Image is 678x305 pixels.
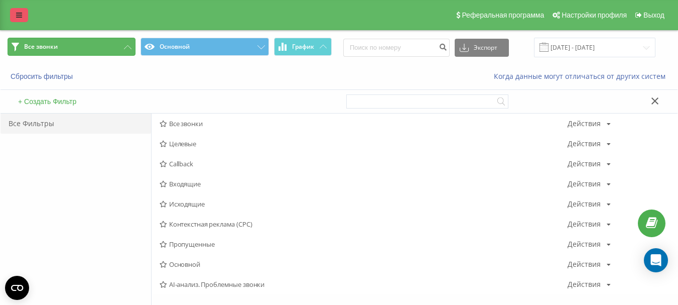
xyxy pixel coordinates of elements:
a: Когда данные могут отличаться от других систем [494,71,670,81]
span: Входящие [160,180,568,187]
button: График [274,38,332,56]
button: Основной [141,38,268,56]
span: Контекстная реклама (CPC) [160,221,568,228]
span: Выход [643,11,664,19]
span: Все звонки [24,43,58,51]
div: Действия [568,160,601,167]
span: Целевые [160,140,568,147]
button: Экспорт [455,39,509,57]
span: Реферальная программа [462,11,544,19]
div: Действия [568,261,601,268]
div: Все Фильтры [1,114,151,134]
span: AI-анализ. Проблемные звонки [160,281,568,288]
button: Все звонки [8,38,135,56]
span: Исходящие [160,200,568,208]
button: Сбросить фильтры [8,72,78,81]
span: График [292,43,314,50]
div: Действия [568,120,601,127]
div: Действия [568,140,601,147]
div: Open Intercom Messenger [644,248,668,272]
button: + Создать Фильтр [15,97,79,106]
button: Закрыть [648,96,662,107]
span: Callback [160,160,568,167]
div: Действия [568,180,601,187]
span: Настройки профиля [562,11,627,19]
button: Open CMP widget [5,276,29,300]
div: Действия [568,221,601,228]
input: Поиск по номеру [343,39,450,57]
span: Основной [160,261,568,268]
span: Пропущенные [160,241,568,248]
div: Действия [568,200,601,208]
div: Действия [568,281,601,288]
div: Действия [568,241,601,248]
span: Все звонки [160,120,568,127]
